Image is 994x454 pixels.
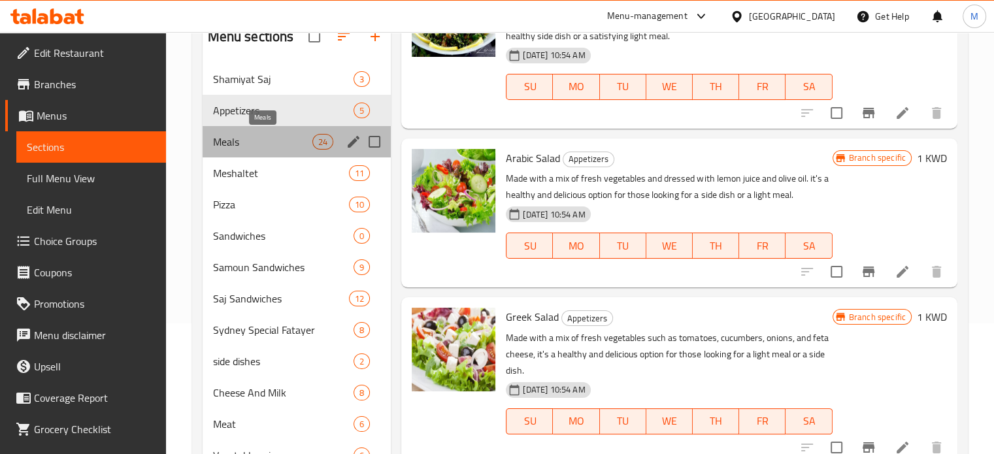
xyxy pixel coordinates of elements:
button: SA [786,74,832,100]
div: Menu-management [607,8,688,24]
button: edit [344,132,363,152]
span: Pizza [213,197,350,212]
span: TU [605,77,641,96]
a: Coverage Report [5,382,166,413]
span: Edit Restaurant [34,45,156,61]
span: SA [791,77,827,96]
a: Menus [5,100,166,131]
span: Meals [213,134,313,150]
span: FR [744,77,780,96]
span: Coupons [34,265,156,280]
button: Branch-specific-item [853,97,884,129]
span: Promotions [34,296,156,312]
a: Coupons [5,257,166,288]
span: Greek Salad [506,307,559,327]
span: SU [512,236,548,255]
span: MO [558,77,594,96]
div: Sandwiches [213,228,354,244]
div: items [312,134,333,150]
a: Choice Groups [5,225,166,257]
div: Saj Sandwiches [213,291,350,306]
span: Arabic Salad [506,148,560,168]
span: FR [744,236,780,255]
a: Edit Restaurant [5,37,166,69]
span: Meshaltet [213,165,350,181]
button: FR [739,408,786,434]
span: Sydney Special Fatayer [213,322,354,338]
button: SA [786,408,832,434]
span: TU [605,236,641,255]
span: 8 [354,387,369,399]
span: Select to update [823,99,850,127]
a: Edit Menu [16,194,166,225]
img: Arabic Salad [412,149,495,233]
span: SA [791,412,827,430]
div: items [354,228,370,244]
span: Sort sections [328,21,359,52]
span: 0 [354,230,369,242]
button: WE [646,233,693,259]
button: MO [553,74,599,100]
span: Grocery Checklist [34,421,156,437]
a: Upsell [5,351,166,382]
button: TU [600,408,646,434]
span: Edit Menu [27,202,156,218]
a: Full Menu View [16,163,166,194]
div: Meat6 [203,408,391,440]
button: delete [921,97,952,129]
button: delete [921,256,952,287]
div: items [354,416,370,432]
button: TU [600,74,646,100]
div: items [349,291,370,306]
span: Appetizers [563,152,614,167]
button: SU [506,408,553,434]
div: Pizza10 [203,189,391,220]
div: Saj Sandwiches12 [203,283,391,314]
div: Samoun Sandwiches9 [203,251,391,283]
span: Full Menu View [27,170,156,186]
span: [DATE] 10:54 AM [518,49,590,61]
div: Shamiyat Saj3 [203,63,391,95]
span: TH [698,236,734,255]
div: Appetizers5 [203,95,391,126]
button: Add section [359,21,391,52]
span: 3 [354,73,369,86]
button: MO [553,408,599,434]
button: TH [693,233,739,259]
a: Edit menu item [895,264,910,280]
span: SA [791,236,827,255]
button: Branch-specific-item [853,256,884,287]
span: TH [698,77,734,96]
span: Branch specific [844,311,911,323]
span: 6 [354,418,369,430]
button: MO [553,233,599,259]
button: SU [506,74,553,100]
span: TU [605,412,641,430]
div: Sydney Special Fatayer8 [203,314,391,346]
span: WE [652,412,688,430]
span: FR [744,412,780,430]
span: 2 [354,355,369,368]
a: Grocery Checklist [5,413,166,445]
div: Meshaltet11 [203,157,391,189]
span: [DATE] 10:54 AM [518,383,590,396]
h6: 1 KWD [917,308,947,326]
span: Shamiyat Saj [213,71,354,87]
span: TH [698,412,734,430]
span: SU [512,412,548,430]
span: side dishes [213,353,354,369]
div: items [354,322,370,338]
div: Cheese And Milk8 [203,377,391,408]
h6: 1 KWD [917,149,947,167]
button: FR [739,74,786,100]
span: Samoun Sandwiches [213,259,354,275]
span: 9 [354,261,369,274]
button: TH [693,408,739,434]
span: Menu disclaimer [34,327,156,343]
span: Select all sections [301,23,328,50]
